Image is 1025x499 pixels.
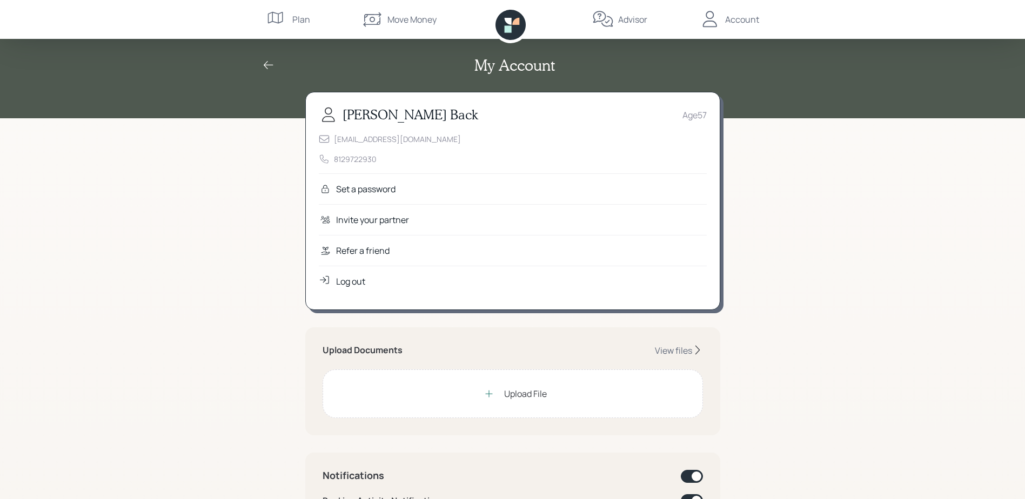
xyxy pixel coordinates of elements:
[682,109,707,122] div: Age 57
[336,183,396,195] div: Set a password
[387,13,437,26] div: Move Money
[618,13,647,26] div: Advisor
[336,244,390,257] div: Refer a friend
[334,133,461,145] div: [EMAIL_ADDRESS][DOMAIN_NAME]
[336,275,365,288] div: Log out
[504,387,547,400] div: Upload File
[474,56,555,75] h2: My Account
[334,153,377,165] div: 8129722930
[655,345,692,356] div: View files
[323,345,403,355] h5: Upload Documents
[343,107,478,123] h3: [PERSON_NAME] Back
[323,470,384,482] h4: Notifications
[725,13,759,26] div: Account
[292,13,310,26] div: Plan
[336,213,409,226] div: Invite your partner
